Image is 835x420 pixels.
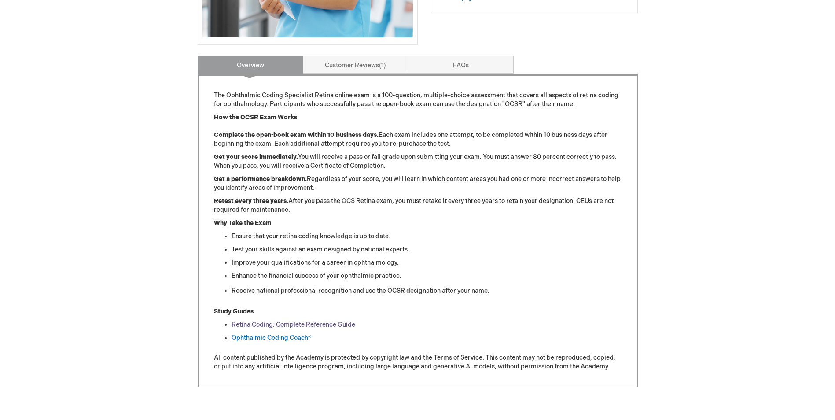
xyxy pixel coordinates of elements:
[214,197,622,214] p: After you pass the OCS Retina exam, you must retake it every three years to retain your designati...
[232,272,622,280] li: Enhance the financial success of your ophthalmic practice.
[232,232,622,241] li: Ensure that your retina coding knowledge is up to date.
[232,245,622,254] li: Test your skills against an exam designed by national experts.
[232,285,622,296] li: Receive national professional recognition and use the OCSR designation after your name.
[214,197,288,205] strong: Retest every three years.
[232,258,622,267] li: Improve your qualifications for a career in ophthalmology.
[232,334,311,342] a: Ophthalmic Coding Coach®
[214,354,622,371] p: All content published by the Academy is protected by copyright law and the Terms of Service. This...
[214,91,622,109] p: The Ophthalmic Coding Specialist Retina online exam is a 100-question, multiple-choice assessment...
[214,153,622,170] p: You will receive a pass or fail grade upon submitting your exam. You must answer 80 percent corre...
[214,131,379,139] strong: Complete the open-book exam within 10 business days.
[214,114,297,121] strong: How the OCSR Exam Works
[214,219,272,227] strong: Why Take the Exam
[214,153,298,161] strong: Get your score immediately.
[303,56,408,74] a: Customer Reviews1
[232,321,355,328] a: Retina Coding: Complete Reference Guide
[198,56,303,74] a: Overview
[214,175,307,183] strong: Get a performance breakdown.
[214,308,254,315] strong: Study Guides
[214,175,622,192] p: Regardless of your score, you will learn in which content areas you had one or more incorrect ans...
[379,62,386,69] span: 1
[214,113,622,148] p: Each exam includes one attempt, to be completed within 10 business days after beginning the exam....
[408,56,514,74] a: FAQs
